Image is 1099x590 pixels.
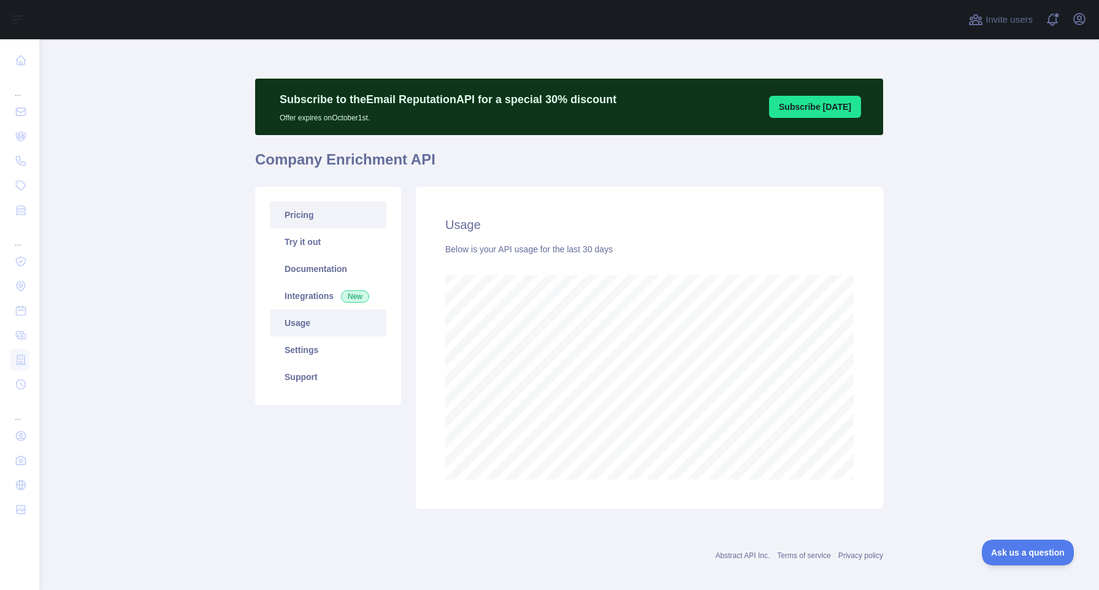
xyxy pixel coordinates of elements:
p: Offer expires on October 1st. [280,108,616,123]
h1: Company Enrichment API [255,150,883,179]
div: ... [10,74,29,98]
iframe: Toggle Customer Support [982,540,1074,565]
a: Pricing [270,201,386,228]
span: New [341,290,369,303]
div: Below is your API usage for the last 30 days [445,243,854,255]
a: Terms of service [777,551,830,560]
button: Subscribe [DATE] [769,96,861,118]
a: Support [270,363,386,390]
h2: Usage [445,216,854,233]
div: ... [10,223,29,248]
a: Settings [270,336,386,363]
a: Documentation [270,255,386,282]
a: Privacy policy [838,551,883,560]
button: Invite users [966,10,1035,29]
a: Integrations New [270,282,386,309]
p: Subscribe to the Email Reputation API for a special 30 % discount [280,91,616,108]
a: Abstract API Inc. [716,551,770,560]
div: ... [10,398,29,422]
a: Try it out [270,228,386,255]
span: Invite users [986,13,1033,27]
a: Usage [270,309,386,336]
